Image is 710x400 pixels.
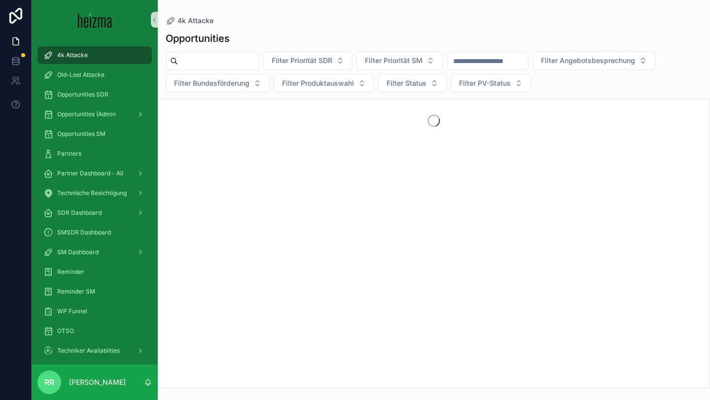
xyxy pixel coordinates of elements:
[32,39,158,365] div: scrollable content
[37,46,152,64] a: 4k Attacke
[57,209,102,217] span: SDR Dashboard
[37,86,152,103] a: Opportunities SDR
[37,165,152,182] a: Partner Dashboard - All
[166,16,213,26] a: 4k Attacke
[57,327,74,335] span: OTSO
[57,130,106,138] span: Opportunities SM
[272,56,332,66] span: Filter Priorität SDR
[37,105,152,123] a: Opportunities (Admin
[177,16,213,26] span: 4k Attacke
[57,189,127,197] span: Technische Besichtigung
[37,125,152,143] a: Opportunities SM
[37,204,152,222] a: SDR Dashboard
[274,74,374,93] button: Select Button
[541,56,635,66] span: Filter Angebotsbesprechung
[37,66,152,84] a: Old-Lost Attacke
[57,347,120,355] span: Techniker Availabilties
[378,74,447,93] button: Select Button
[57,307,87,315] span: WP Funnel
[37,263,152,281] a: Reminder
[37,145,152,163] a: Partners
[174,78,249,88] span: Filter Bundesförderung
[57,110,116,118] span: Opportunities (Admin
[166,32,230,45] h1: Opportunities
[37,243,152,261] a: SM Dashboard
[282,78,354,88] span: Filter Produktauswahl
[37,224,152,241] a: SMSDR Dashboard
[78,12,112,28] img: App logo
[57,71,105,79] span: Old-Lost Attacke
[37,184,152,202] a: Technische Besichtigung
[57,268,84,276] span: Reminder
[57,91,108,99] span: Opportunities SDR
[57,51,88,59] span: 4k Attacke
[387,78,426,88] span: Filter Status
[57,288,95,296] span: Reminder SM
[57,169,123,177] span: Partner Dashboard - All
[69,377,126,387] p: [PERSON_NAME]
[37,283,152,300] a: Reminder SM
[57,150,81,158] span: Partners
[263,51,353,70] button: Select Button
[37,302,152,320] a: WP Funnel
[37,322,152,340] a: OTSO
[44,376,54,388] span: RR
[57,248,99,256] span: SM Dashboard
[37,342,152,360] a: Techniker Availabilties
[356,51,443,70] button: Select Button
[365,56,423,66] span: Filter Priorität SM
[57,229,111,236] span: SMSDR Dashboard
[451,74,531,93] button: Select Button
[459,78,511,88] span: Filter PV-Status
[532,51,655,70] button: Select Button
[166,74,270,93] button: Select Button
